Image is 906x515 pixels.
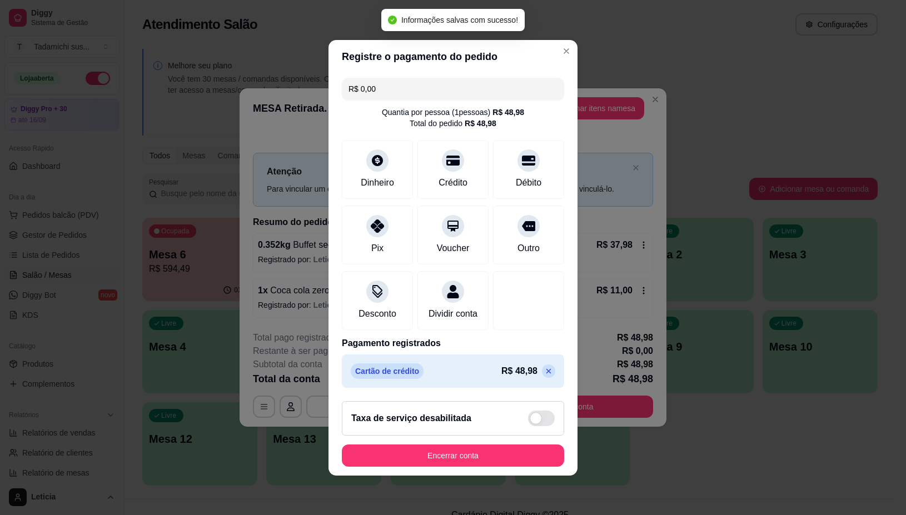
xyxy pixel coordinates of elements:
p: Pagamento registrados [342,337,564,350]
div: Quantia por pessoa ( 1 pessoas) [382,107,524,118]
div: Desconto [359,307,396,321]
input: Ex.: hambúrguer de cordeiro [349,78,557,100]
div: Dividir conta [429,307,477,321]
h2: Taxa de serviço desabilitada [351,412,471,425]
div: Pix [371,242,384,255]
div: Débito [516,176,541,189]
p: R$ 48,98 [501,364,537,378]
div: R$ 48,98 [492,107,524,118]
button: Close [557,42,575,60]
span: check-circle [388,16,397,24]
div: R$ 48,98 [465,118,496,129]
header: Registre o pagamento do pedido [328,40,578,73]
div: Total do pedido [410,118,496,129]
button: Encerrar conta [342,444,564,467]
p: Cartão de crédito [351,363,424,379]
div: Dinheiro [361,176,394,189]
div: Voucher [437,242,470,255]
div: Outro [517,242,540,255]
span: Informações salvas com sucesso! [401,16,518,24]
div: Crédito [439,176,467,189]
